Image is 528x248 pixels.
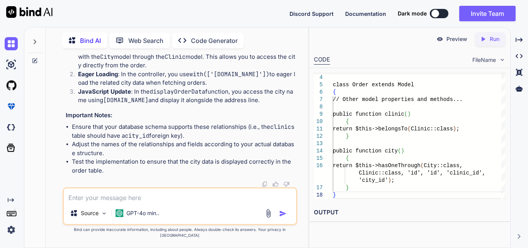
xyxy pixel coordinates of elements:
span: } [346,133,349,139]
strong: Eager Loading [78,70,118,78]
div: 10 [314,118,323,125]
span: City::class, [424,162,463,169]
span: Clinic::class, 'id', 'id', 'clinic_id', [359,170,485,176]
span: class Order extends Model [333,82,414,88]
code: displayOrderData [150,88,205,96]
span: return $this->hasOneThrough [333,162,421,169]
li: : The model has a relationship with the model through the model. This allows you to access the ci... [72,44,296,70]
div: 6 [314,89,323,96]
button: Discord Support [290,10,334,18]
img: attachment [264,209,273,218]
code: city_id [125,132,149,140]
span: } [333,192,336,198]
div: 8 [314,103,323,111]
span: ( [407,126,410,132]
span: Discord Support [290,10,334,17]
div: 14 [314,147,323,155]
img: settings [5,223,18,236]
img: githubLight [5,79,18,92]
div: CODE [314,55,330,65]
img: dislike [283,181,290,187]
span: { [346,155,349,161]
div: 16 [314,162,323,169]
div: 17 [314,184,323,192]
div: 12 [314,133,323,140]
span: { [333,89,336,95]
p: Bind can provide inaccurate information, including about people. Always double-check its answers.... [63,227,297,238]
span: ( [404,111,407,117]
span: // Other model properties and methods... [333,96,463,103]
strong: JavaScript Update [78,88,131,95]
span: ) [388,177,391,183]
button: Documentation [345,10,386,18]
img: ai-studio [5,58,18,71]
p: Preview [446,35,467,43]
p: Run [490,35,499,43]
img: premium [5,100,18,113]
li: Ensure that your database schema supports these relationships (i.e., the table should have a fore... [72,123,296,140]
div: 4 [314,74,323,81]
p: Bind AI [80,36,101,45]
div: 15 [314,155,323,162]
p: Web Search [128,36,164,45]
code: City [100,53,114,61]
p: Code Generator [191,36,238,45]
li: Adjust the names of the relationships and fields according to your actual database structure. [72,140,296,157]
span: public function city [333,148,398,154]
li: Test the implementation to ensure that the city data is displayed correctly in the order table. [72,157,296,175]
code: clinics [270,123,295,131]
img: copy [262,181,268,187]
div: 7 [314,96,323,103]
p: Source [81,209,99,217]
code: Clinic [165,53,186,61]
img: chat [5,37,18,50]
img: icon [279,210,287,217]
button: Invite Team [459,6,516,21]
span: 'city_id' [359,177,388,183]
span: { [346,118,349,125]
img: GPT-4o mini [116,209,123,217]
li: : In the controller, you use to eager load the related city data when fetching orders. [72,70,296,87]
p: GPT-4o min.. [126,209,159,217]
span: ; [456,126,459,132]
span: ) [453,126,456,132]
span: Clinic::class [411,126,453,132]
img: Bind AI [6,6,53,18]
span: public function clinic [333,111,404,117]
span: Dark mode [398,10,427,17]
h3: Important Notes: [66,111,296,120]
span: return $this->belongsTo [333,126,407,132]
h2: OUTPUT [309,204,510,222]
span: } [346,185,349,191]
span: ( [398,148,401,154]
code: with(['[DOMAIN_NAME]']) [189,70,269,78]
div: 13 [314,140,323,147]
span: ) [401,148,404,154]
img: preview [436,36,443,43]
img: like [273,181,279,187]
span: FileName [472,56,496,64]
img: chevron down [499,56,506,63]
div: 11 [314,125,323,133]
div: 9 [314,111,323,118]
img: darkCloudIdeIcon [5,121,18,134]
div: 5 [314,81,323,89]
span: ; [391,177,394,183]
span: ( [421,162,424,169]
span: Documentation [345,10,386,17]
div: 18 [314,192,323,199]
code: [DOMAIN_NAME] [103,96,148,104]
span: ) [407,111,410,117]
img: Pick Models [101,210,107,217]
li: : In the function, you access the city name using and display it alongside the address line. [72,87,296,105]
